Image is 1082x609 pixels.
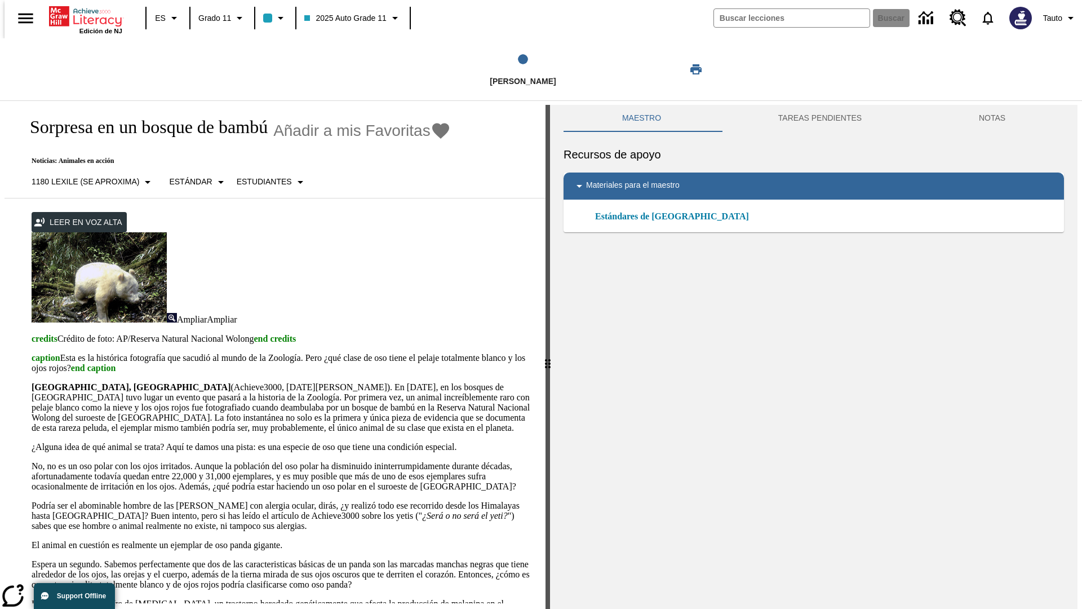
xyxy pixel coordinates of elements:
div: Materiales para el maestro [564,173,1064,200]
img: los pandas albinos en China a veces son confundidos con osos polares [32,232,167,323]
button: Seleccionar estudiante [232,172,312,192]
span: Tauto [1043,12,1062,24]
div: Portada [49,4,122,34]
div: Instructional Panel Tabs [564,105,1064,132]
p: Espera un segundo. Sabemos perfectamente que dos de las caracteristicas básicas de un panda son l... [32,559,532,590]
p: 1180 Lexile (Se aproxima) [32,176,139,188]
a: Centro de recursos, Se abrirá en una pestaña nueva. [943,3,973,33]
button: Abrir el menú lateral [9,2,42,35]
button: Lenguaje: ES, Selecciona un idioma [150,8,186,28]
h6: Recursos de apoyo [564,145,1064,164]
a: Centro de información [912,3,943,34]
button: Escoja un nuevo avatar [1003,3,1039,33]
a: Notificaciones [973,3,1003,33]
p: Esta es la histórica fotografía que sacudió al mundo de la Zoología. Pero ¿qué clase de oso tiene... [32,353,532,373]
button: TAREAS PENDIENTES [720,105,920,132]
p: Crédito de foto: AP/Reserva Natural Nacional Wolong [32,334,532,344]
div: Pulsa la tecla de intro o la barra espaciadora y luego presiona las flechas de derecha e izquierd... [546,105,550,609]
span: credits [32,334,57,343]
span: ES [155,12,166,24]
img: Ampliar [167,313,177,323]
span: end credits [254,334,296,343]
button: Imprimir [678,59,714,80]
span: Support Offline [57,592,106,600]
h1: Sorpresa en un bosque de bambú [18,117,268,138]
img: Avatar [1009,7,1032,29]
button: Lee step 1 of 1 [377,38,669,100]
div: activity [550,105,1077,609]
p: Noticias: Animales en acción [18,157,451,165]
div: reading [5,105,546,603]
p: (Achieve3000, [DATE][PERSON_NAME]). En [DATE], en los bosques de [GEOGRAPHIC_DATA] tuvo lugar un ... [32,382,532,433]
button: Maestro [564,105,720,132]
p: El animal en cuestión es realmente un ejemplar de oso panda gigante. [32,540,532,550]
span: Grado 11 [198,12,231,24]
p: Estudiantes [237,176,292,188]
span: caption [32,353,60,363]
button: Clase: 2025 Auto Grade 11, Selecciona una clase [300,8,406,28]
button: Support Offline [34,583,115,609]
span: end caption [71,363,116,373]
p: Materiales para el maestro [586,179,680,193]
span: Ampliar [177,315,207,324]
button: Seleccione Lexile, 1180 Lexile (Se aproxima) [27,172,159,192]
button: Añadir a mis Favoritas - Sorpresa en un bosque de bambú [273,121,451,140]
p: ¿Alguna idea de qué animal se trata? Aquí te damos una pista: es una especie de oso que tiene una... [32,442,532,452]
span: Ampliar [207,315,237,324]
button: NOTAS [920,105,1064,132]
a: Estándares de [GEOGRAPHIC_DATA] [595,210,756,223]
em: ¿Será o no será el yeti? [422,511,508,520]
button: Tipo de apoyo, Estándar [165,172,232,192]
p: Estándar [169,176,212,188]
button: Perfil/Configuración [1039,8,1082,28]
button: El color de la clase es azul claro. Cambiar el color de la clase. [259,8,292,28]
button: Grado: Grado 11, Elige un grado [194,8,251,28]
p: Podría ser el abominable hombre de las [PERSON_NAME] con alergia ocular, dirás, ¿y realizó todo e... [32,501,532,531]
span: Añadir a mis Favoritas [273,122,431,140]
strong: [GEOGRAPHIC_DATA], [GEOGRAPHIC_DATA] [32,382,230,392]
span: Edición de NJ [79,28,122,34]
p: No, no es un oso polar con los ojos irritados. Aunque la población del oso polar ha disminuido in... [32,461,532,492]
input: Buscar campo [714,9,870,27]
span: 2025 Auto Grade 11 [304,12,386,24]
button: Leer en voz alta [32,212,127,233]
span: [PERSON_NAME] [490,77,556,86]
